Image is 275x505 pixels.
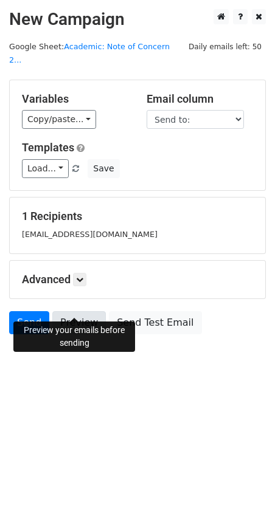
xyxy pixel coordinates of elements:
a: Copy/paste... [22,110,96,129]
h2: New Campaign [9,9,266,30]
small: Google Sheet: [9,42,170,65]
a: Templates [22,141,74,154]
a: Academic: Note of Concern 2... [9,42,170,65]
a: Send Test Email [109,311,201,334]
button: Save [88,159,119,178]
h5: Advanced [22,273,253,286]
iframe: Chat Widget [214,447,275,505]
a: Send [9,311,49,334]
a: Preview [52,311,106,334]
a: Load... [22,159,69,178]
h5: Variables [22,92,128,106]
span: Daily emails left: 50 [184,40,266,53]
a: Daily emails left: 50 [184,42,266,51]
h5: Email column [147,92,253,106]
div: Preview your emails before sending [13,321,135,352]
small: [EMAIL_ADDRESS][DOMAIN_NAME] [22,230,158,239]
h5: 1 Recipients [22,210,253,223]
